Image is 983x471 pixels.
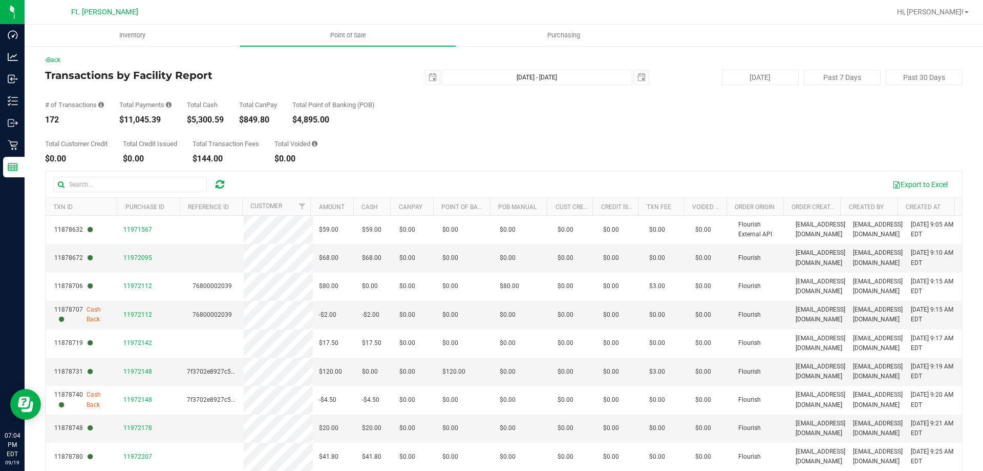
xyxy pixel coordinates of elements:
div: Total Customer Credit [45,140,108,147]
span: 11972142 [123,339,152,346]
inline-svg: Inbound [8,74,18,84]
span: [EMAIL_ADDRESS][DOMAIN_NAME] [796,220,845,239]
span: 11878740 [54,390,87,409]
a: Credit Issued [601,203,644,211]
span: Flourish [738,310,761,320]
span: $0.00 [558,253,573,263]
div: $0.00 [274,155,317,163]
div: Total Payments [119,101,172,108]
span: $0.00 [500,367,516,377]
div: Total Credit Issued [123,140,177,147]
span: $59.00 [362,225,381,235]
span: $0.00 [558,395,573,405]
span: $120.00 [319,367,342,377]
span: [DATE] 9:17 AM EDT [911,334,956,353]
a: Reference ID [188,203,229,211]
span: [EMAIL_ADDRESS][DOMAIN_NAME] [853,390,903,409]
span: $0.00 [558,310,573,320]
span: 11878707 [54,305,87,324]
inline-svg: Outbound [8,118,18,128]
span: -$4.50 [319,395,336,405]
span: $0.00 [558,452,573,462]
a: Point of Banking (POB) [441,203,514,211]
p: 07:04 PM EDT [5,431,20,459]
span: $0.00 [442,423,458,433]
a: TXN ID [53,203,73,211]
span: $0.00 [603,338,619,348]
i: Sum of all voided payment transaction amounts, excluding tips and transaction fees. [312,140,317,147]
span: $0.00 [500,310,516,320]
span: $0.00 [603,367,619,377]
span: $0.00 [603,281,619,291]
span: 7f3702e8927c5a71a114d7818d394231 [187,368,299,375]
a: Txn Fee [647,203,671,211]
span: $0.00 [558,338,573,348]
span: Flourish [738,367,761,377]
span: Flourish [738,338,761,348]
span: $0.00 [558,225,573,235]
span: $0.00 [695,281,711,291]
div: $144.00 [193,155,259,163]
span: 11972148 [123,396,152,403]
span: [EMAIL_ADDRESS][DOMAIN_NAME] [853,334,903,353]
span: $0.00 [695,423,711,433]
span: 11971567 [123,226,152,233]
span: select [425,70,440,85]
span: $80.00 [500,281,519,291]
span: $0.00 [500,395,516,405]
span: [DATE] 9:21 AM EDT [911,419,956,438]
span: [DATE] 9:19 AM EDT [911,362,956,381]
inline-svg: Dashboard [8,30,18,40]
span: $0.00 [399,225,415,235]
span: $0.00 [695,367,711,377]
button: Past 30 Days [886,70,963,85]
a: Created At [906,203,941,211]
span: [EMAIL_ADDRESS][DOMAIN_NAME] [796,447,845,466]
span: -$2.00 [319,310,336,320]
span: $0.00 [442,225,458,235]
span: select [634,70,649,85]
span: -$2.00 [362,310,379,320]
span: $0.00 [695,225,711,235]
span: $0.00 [399,338,415,348]
input: Search... [53,177,207,192]
span: Flourish External API [738,220,783,239]
a: Cust Credit [555,203,593,211]
span: $41.80 [319,452,338,462]
span: [EMAIL_ADDRESS][DOMAIN_NAME] [796,277,845,296]
a: Filter [293,198,310,215]
span: 11972207 [123,453,152,460]
span: 11972095 [123,254,152,261]
span: $0.00 [695,338,711,348]
span: [EMAIL_ADDRESS][DOMAIN_NAME] [796,390,845,409]
span: Point of Sale [316,31,380,40]
span: [EMAIL_ADDRESS][DOMAIN_NAME] [796,419,845,438]
div: $849.80 [239,116,277,124]
span: [EMAIL_ADDRESS][DOMAIN_NAME] [853,419,903,438]
span: Flourish [738,281,761,291]
span: 11878719 [54,338,93,348]
span: $0.00 [695,452,711,462]
inline-svg: Inventory [8,96,18,106]
inline-svg: Analytics [8,52,18,62]
span: [DATE] 9:20 AM EDT [911,390,956,409]
span: Ft. [PERSON_NAME] [71,8,138,16]
a: Order Created By [792,203,847,211]
span: 11878632 [54,225,93,235]
span: $0.00 [500,253,516,263]
span: Flourish [738,452,761,462]
a: CanPay [399,203,422,211]
span: $0.00 [695,310,711,320]
span: $0.00 [603,253,619,263]
span: 76800002039 [193,311,232,318]
span: 11878780 [54,452,93,462]
span: 7f3702e8927c5a71a114d7818d394231 [187,396,299,403]
span: [EMAIL_ADDRESS][DOMAIN_NAME] [796,305,845,324]
span: $0.00 [442,395,458,405]
a: Created By [849,203,884,211]
span: [DATE] 9:25 AM EDT [911,447,956,466]
a: Point of Sale [240,25,456,46]
span: $0.00 [399,281,415,291]
span: $0.00 [603,452,619,462]
span: $0.00 [399,423,415,433]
